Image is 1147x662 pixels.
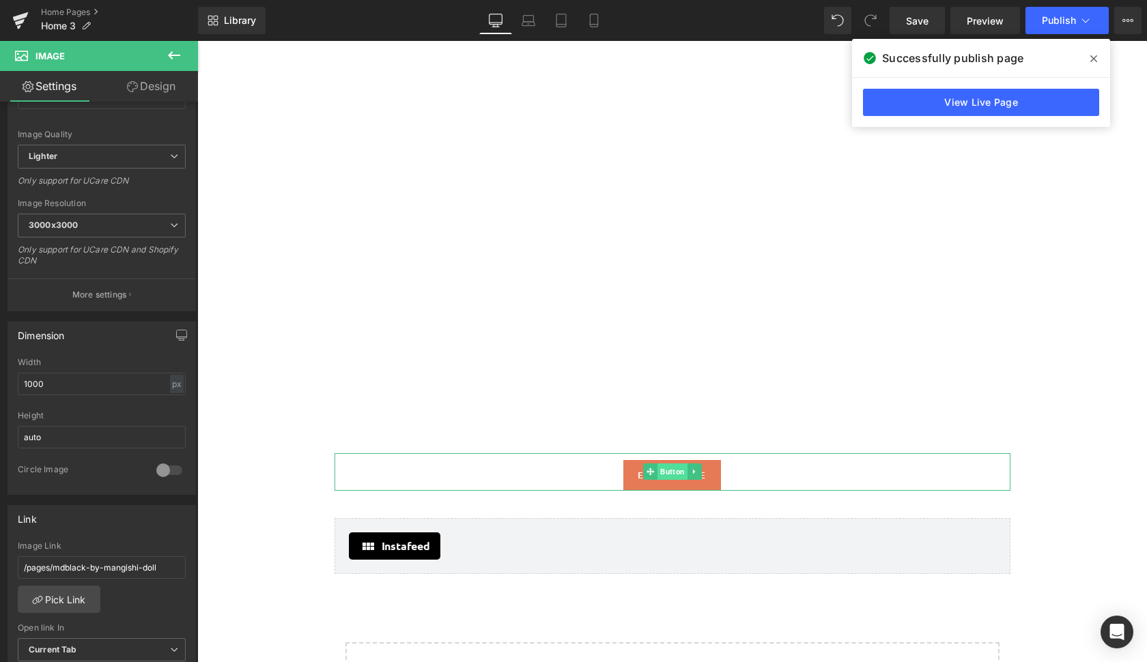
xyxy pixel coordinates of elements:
[18,623,186,633] div: Open link In
[29,644,77,654] b: Current Tab
[18,130,186,139] div: Image Quality
[18,175,186,195] div: Only support for UCare CDN
[72,289,127,301] p: More settings
[18,199,186,208] div: Image Resolution
[857,7,884,34] button: Redo
[18,244,186,275] div: Only support for UCare CDN and Shopify CDN
[426,419,523,449] a: ENTER STORE
[545,7,578,34] a: Tablet
[490,422,504,439] a: Expand / Collapse
[1025,7,1109,34] button: Publish
[950,7,1020,34] a: Preview
[198,7,266,34] a: New Library
[18,322,65,341] div: Dimension
[882,50,1023,66] span: Successfully publish page
[18,464,143,478] div: Circle Image
[102,71,201,102] a: Design
[479,7,512,34] a: Desktop
[863,89,1099,116] a: View Live Page
[18,586,100,613] a: Pick Link
[41,20,76,31] span: Home 3
[440,428,509,440] span: ENTER STORE
[512,7,545,34] a: Laptop
[1042,15,1076,26] span: Publish
[29,220,78,230] b: 3000x3000
[906,14,929,28] span: Save
[18,556,186,579] input: https://your-shop.myshopify.com
[18,373,186,395] input: auto
[8,278,195,311] button: More settings
[578,7,610,34] a: Mobile
[224,14,256,27] span: Library
[460,422,490,439] span: Button
[170,375,184,393] div: px
[1101,616,1133,648] div: Open Intercom Messenger
[184,497,232,513] span: Instafeed
[18,358,186,367] div: Width
[18,426,186,448] input: auto
[41,7,198,18] a: Home Pages
[18,541,186,551] div: Image Link
[967,14,1004,28] span: Preview
[18,411,186,420] div: Height
[36,51,65,61] span: Image
[29,151,57,161] b: Lighter
[824,7,851,34] button: Undo
[18,506,37,525] div: Link
[1114,7,1142,34] button: More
